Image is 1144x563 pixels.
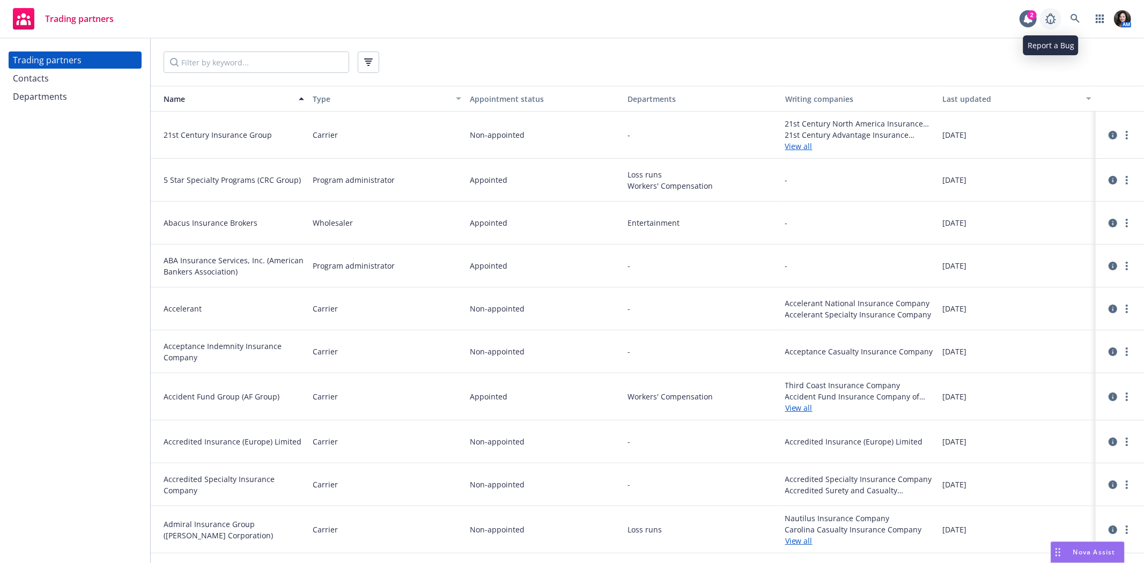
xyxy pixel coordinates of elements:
[9,4,118,34] a: Trading partners
[164,303,304,314] span: Accelerant
[164,340,304,363] span: Acceptance Indemnity Insurance Company
[785,436,934,447] span: Accredited Insurance (Europe) Limited
[628,260,630,271] span: -
[785,217,788,228] span: -
[1106,217,1119,229] a: circleInformation
[942,391,966,402] span: [DATE]
[470,479,525,490] span: Non-appointed
[45,14,114,23] span: Trading partners
[1120,345,1133,358] a: more
[785,513,934,524] span: Nautilus Insurance Company
[628,169,777,180] span: Loss runs
[164,436,304,447] span: Accredited Insurance (Europe) Limited
[942,260,966,271] span: [DATE]
[628,180,777,191] span: Workers' Compensation
[313,260,395,271] span: Program administrator
[942,217,966,228] span: [DATE]
[1106,302,1119,315] a: circleInformation
[942,346,966,357] span: [DATE]
[1051,542,1125,563] button: Nova Assist
[1120,435,1133,448] a: more
[1120,390,1133,403] a: more
[164,473,304,496] span: Accredited Specialty Insurance Company
[1106,435,1119,448] a: circleInformation
[470,436,525,447] span: Non-appointed
[155,93,292,105] div: Name
[785,260,788,271] span: -
[628,524,777,535] span: Loss runs
[1106,129,1119,142] a: circleInformation
[785,309,934,320] span: Accelerant Specialty Insurance Company
[313,93,450,105] div: Type
[313,303,338,314] span: Carrier
[942,524,966,535] span: [DATE]
[1106,345,1119,358] a: circleInformation
[628,346,630,357] span: -
[785,140,934,152] a: View all
[785,535,934,546] a: View all
[164,391,304,402] span: Accident Fund Group (AF Group)
[308,86,466,112] button: Type
[9,51,142,69] a: Trading partners
[164,174,304,186] span: 5 Star Specialty Programs (CRC Group)
[1120,523,1133,536] a: more
[785,118,934,129] span: 21st Century North America Insurance Company
[785,485,934,496] span: Accredited Surety and Casualty Company, Inc.
[1106,478,1119,491] a: circleInformation
[628,93,777,105] div: Departments
[1051,542,1065,562] div: Drag to move
[151,86,308,112] button: Name
[1114,10,1131,27] img: photo
[785,129,934,140] span: 21st Century Advantage Insurance Company
[313,129,338,140] span: Carrier
[313,217,353,228] span: Wholesaler
[628,129,630,140] span: -
[1120,217,1133,229] a: more
[942,93,1080,105] div: Last updated
[470,93,619,105] div: Appointment status
[942,479,966,490] span: [DATE]
[313,436,338,447] span: Carrier
[785,380,934,391] span: Third Coast Insurance Company
[785,524,934,535] span: Carolina Casualty Insurance Company
[785,298,934,309] span: Accelerant National Insurance Company
[1120,260,1133,272] a: more
[164,217,304,228] span: Abacus Insurance Brokers
[466,86,623,112] button: Appointment status
[623,86,781,112] button: Departments
[785,174,788,186] span: -
[470,391,507,402] span: Appointed
[164,51,349,73] input: Filter by keyword...
[781,86,939,112] button: Writing companies
[1065,8,1086,29] a: Search
[942,303,966,314] span: [DATE]
[1027,10,1037,20] div: 2
[470,217,507,228] span: Appointed
[1120,129,1133,142] a: more
[9,70,142,87] a: Contacts
[313,524,338,535] span: Carrier
[785,402,934,413] a: View all
[1073,547,1116,557] span: Nova Assist
[1089,8,1111,29] a: Switch app
[628,479,630,490] span: -
[164,255,304,277] span: ABA Insurance Services, Inc. (American Bankers Association)
[9,88,142,105] a: Departments
[313,346,338,357] span: Carrier
[13,70,49,87] div: Contacts
[938,86,1096,112] button: Last updated
[1106,390,1119,403] a: circleInformation
[1120,478,1133,491] a: more
[470,524,525,535] span: Non-appointed
[1106,523,1119,536] a: circleInformation
[1040,8,1061,29] a: Report a Bug
[1106,174,1119,187] a: circleInformation
[628,303,630,314] span: -
[313,391,338,402] span: Carrier
[313,174,395,186] span: Program administrator
[785,391,934,402] span: Accident Fund Insurance Company of America
[1106,260,1119,272] a: circleInformation
[942,174,966,186] span: [DATE]
[470,174,507,186] span: Appointed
